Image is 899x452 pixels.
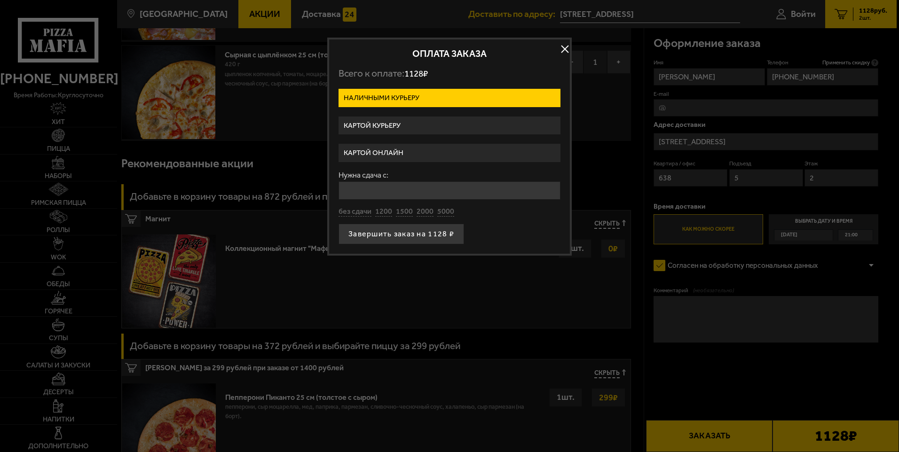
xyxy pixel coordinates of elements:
p: Всего к оплате: [339,68,560,79]
button: 1500 [396,207,413,217]
label: Наличными курьеру [339,89,560,107]
span: 1128 ₽ [404,68,428,79]
button: 5000 [437,207,454,217]
label: Нужна сдача с: [339,171,560,179]
button: 2000 [417,207,434,217]
button: 1200 [375,207,392,217]
label: Картой онлайн [339,144,560,162]
h2: Оплата заказа [339,49,560,58]
button: без сдачи [339,207,371,217]
button: Завершить заказ на 1128 ₽ [339,224,464,244]
label: Картой курьеру [339,117,560,135]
